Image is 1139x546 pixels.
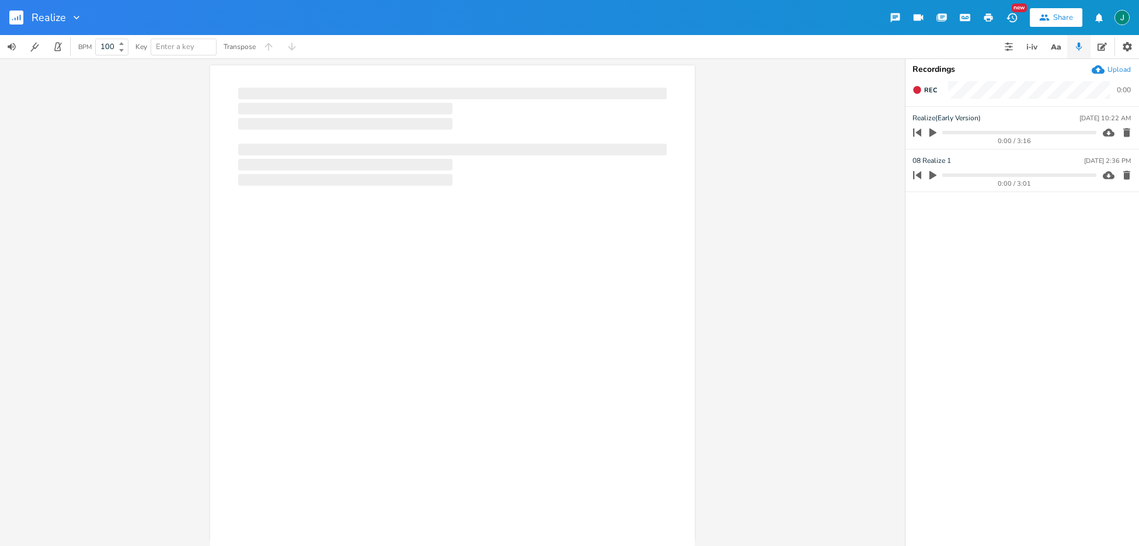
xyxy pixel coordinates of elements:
[1092,63,1131,76] button: Upload
[933,180,1096,187] div: 0:00 / 3:01
[1107,65,1131,74] div: Upload
[1084,158,1131,164] div: [DATE] 2:36 PM
[1030,8,1082,27] button: Share
[32,12,66,23] span: Realize
[912,155,951,166] span: 08 Realize 1
[1079,115,1131,121] div: [DATE] 10:22 AM
[156,41,194,52] span: Enter a key
[224,43,256,50] div: Transpose
[912,65,1132,74] div: Recordings
[78,44,92,50] div: BPM
[1053,12,1073,23] div: Share
[912,113,981,124] span: Realize(Early Version)
[135,43,147,50] div: Key
[924,86,937,95] span: Rec
[908,81,942,99] button: Rec
[1000,7,1023,28] button: New
[933,138,1096,144] div: 0:00 / 3:16
[1012,4,1027,12] div: New
[1117,86,1131,93] div: 0:00
[1114,10,1130,25] img: Jim Rudolf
